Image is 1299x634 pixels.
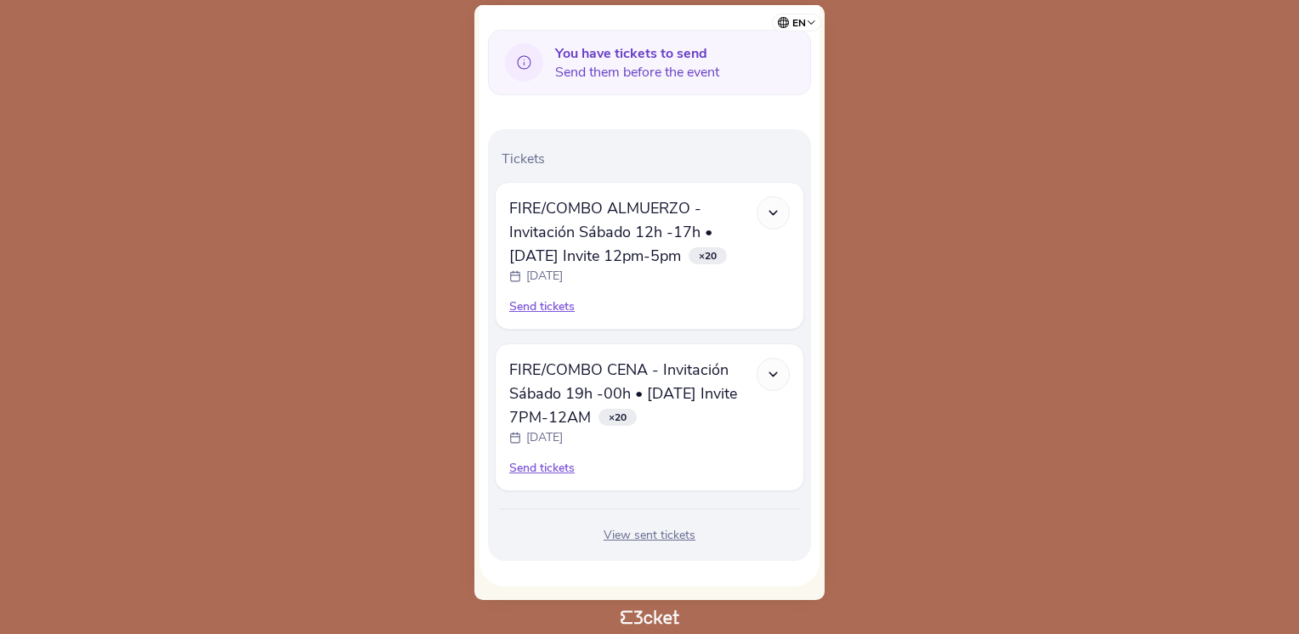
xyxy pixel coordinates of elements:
span: FIRE/COMBO ALMUERZO - Invitación Sábado 12h -17h • [DATE] Invite 12pm-5pm [509,198,712,266]
p: Tickets [502,150,804,168]
span: Send them before the event [555,44,719,82]
div: Send tickets [509,298,790,315]
p: [DATE] [526,268,563,285]
div: Send tickets [509,460,790,477]
span: ×20 [598,409,637,426]
p: [DATE] [526,429,563,446]
span: ×20 [689,247,727,264]
div: View sent tickets [495,527,804,544]
b: You have tickets to send [555,44,707,63]
span: FIRE/COMBO CENA - Invitación Sábado 19h -00h • [DATE] Invite 7PM-12AM [509,359,737,427]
